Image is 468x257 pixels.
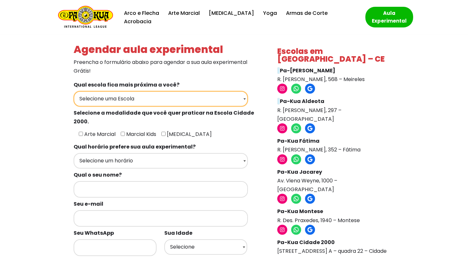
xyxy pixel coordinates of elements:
[365,7,413,27] a: Aula Experimental
[74,44,257,55] h4: Agendar aula experimental
[286,9,328,17] a: Armas de Corte
[277,168,392,194] p: Av. Viena Weyne, 1000 – [GEOGRAPHIC_DATA]
[121,132,125,136] input: Marcial Kids
[280,67,335,74] strong: Pa-[PERSON_NAME]
[55,6,113,29] a: Escola de Conhecimentos Orientais Pa-Kua Uma escola para toda família
[277,47,392,63] h4: Escolas em [GEOGRAPHIC_DATA] – CE
[277,239,335,246] strong: Pa-Kua Cidade 2000
[277,207,392,224] p: R. Des. Praxedes, 1940 – Montese
[168,9,200,17] a: Arte Marcial
[209,9,254,17] a: [MEDICAL_DATA]
[277,66,392,84] p: R. [PERSON_NAME], 568 – Meireles
[74,171,122,179] b: Qual o seu nome?
[125,130,156,138] span: Marcial Kids
[74,200,103,208] b: Seu e-mail
[277,97,392,123] p: R. [PERSON_NAME], 297 – [GEOGRAPHIC_DATA]
[277,137,320,145] strong: Pa-Kua Fátima
[161,132,166,136] input: [MEDICAL_DATA]
[74,143,196,150] b: Qual horário prefere sua aula experimental?
[79,132,83,136] input: Arte Marcial
[166,130,212,138] span: [MEDICAL_DATA]
[277,208,323,215] strong: Pa-Kua Montese
[277,137,392,154] p: R. [PERSON_NAME], 352 – Fátima
[74,229,114,237] b: Seu WhatsApp
[74,81,179,88] b: Qual escola fica mais próxima a você?
[123,9,356,26] div: Menu primário
[83,130,116,138] span: Arte Marcial
[74,58,257,75] p: Preencha o formulário abaixo para agendar a sua aula experimental Grátis!
[263,9,277,17] a: Yoga
[124,9,159,17] a: Arco e Flecha
[124,17,151,26] a: Acrobacia
[277,168,322,176] strong: Pa-Kua Jacarey
[74,109,254,125] b: Selecione a modalidade que você quer praticar na Escola Cidade 2000.
[164,229,192,237] b: Sua Idade
[280,98,324,105] strong: Pa-Kua Aldeota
